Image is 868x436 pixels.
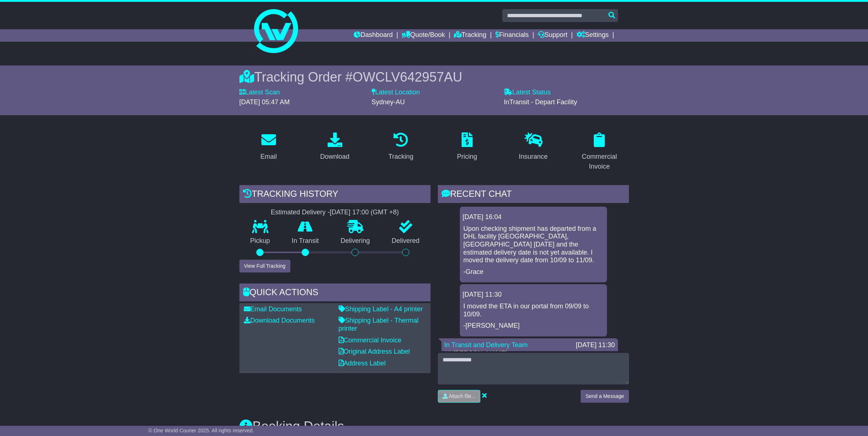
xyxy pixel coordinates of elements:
[384,130,418,164] a: Tracking
[260,152,277,162] div: Email
[330,208,399,217] div: [DATE] 17:00 (GMT +8)
[281,237,330,245] p: In Transit
[570,130,629,174] a: Commercial Invoice
[244,305,302,313] a: Email Documents
[239,89,280,97] label: Latest Scan
[445,350,614,358] p: Hi [PERSON_NAME],
[239,98,290,106] span: [DATE] 05:47 AM
[239,185,431,205] div: Tracking history
[444,341,528,349] a: In Transit and Delivery Team
[339,348,410,355] a: Original Address Label
[581,390,629,403] button: Send a Message
[402,29,445,42] a: Quote/Book
[575,152,624,172] div: Commercial Invoice
[457,152,477,162] div: Pricing
[576,341,615,349] div: [DATE] 11:30
[330,237,381,245] p: Delivering
[148,428,254,433] span: © One World Courier 2025. All rights reserved.
[463,322,603,330] p: -[PERSON_NAME]
[239,69,629,85] div: Tracking Order #
[463,302,603,318] p: I moved the ETA in our portal from 09/09 to 10/09.
[463,268,603,276] p: -Grace
[239,208,431,217] div: Estimated Delivery -
[504,89,551,97] label: Latest Status
[256,130,282,164] a: Email
[388,152,413,162] div: Tracking
[239,419,629,434] h3: Booking Details
[239,237,281,245] p: Pickup
[354,29,393,42] a: Dashboard
[452,130,482,164] a: Pricing
[244,317,315,324] a: Download Documents
[353,69,462,84] span: OWCLV642957AU
[463,291,604,299] div: [DATE] 11:30
[339,317,419,332] a: Shipping Label - Thermal printer
[239,260,290,272] button: View Full Tracking
[239,283,431,303] div: Quick Actions
[463,225,603,264] p: Upon checking shipment has departed from a DHL facility [GEOGRAPHIC_DATA], [GEOGRAPHIC_DATA] [DAT...
[381,237,431,245] p: Delivered
[463,213,604,221] div: [DATE] 16:04
[514,130,552,164] a: Insurance
[372,89,420,97] label: Latest Location
[315,130,354,164] a: Download
[504,98,577,106] span: InTransit - Depart Facility
[372,98,405,106] span: Sydney-AU
[577,29,609,42] a: Settings
[339,360,386,367] a: Address Label
[339,305,423,313] a: Shipping Label - A4 printer
[339,337,402,344] a: Commercial Invoice
[320,152,349,162] div: Download
[538,29,567,42] a: Support
[495,29,529,42] a: Financials
[438,185,629,205] div: RECENT CHAT
[454,29,486,42] a: Tracking
[519,152,548,162] div: Insurance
